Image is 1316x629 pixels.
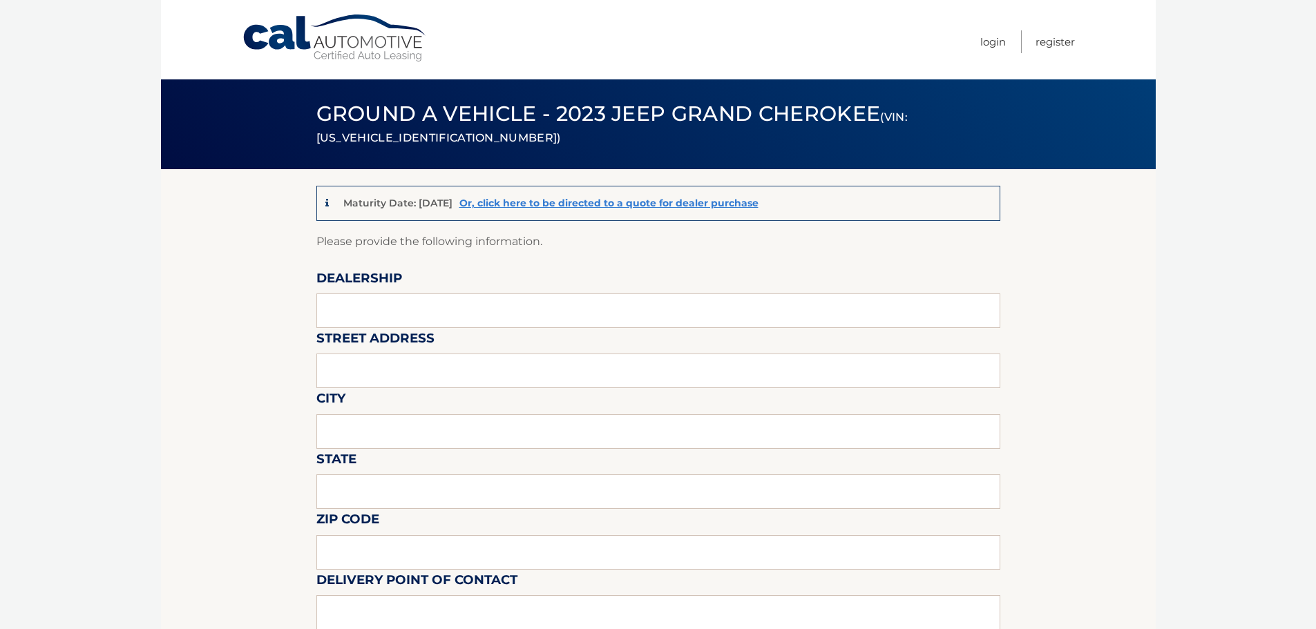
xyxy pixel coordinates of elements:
[316,232,1000,251] p: Please provide the following information.
[316,509,379,534] label: Zip Code
[316,449,356,474] label: State
[1036,30,1075,53] a: Register
[242,14,428,63] a: Cal Automotive
[316,110,908,144] small: (VIN: [US_VEHICLE_IDENTIFICATION_NUMBER])
[316,570,517,595] label: Delivery Point of Contact
[459,197,759,209] a: Or, click here to be directed to a quote for dealer purchase
[316,101,908,147] span: Ground a Vehicle - 2023 Jeep Grand Cherokee
[343,197,452,209] p: Maturity Date: [DATE]
[316,388,345,414] label: City
[316,268,402,293] label: Dealership
[980,30,1006,53] a: Login
[316,328,435,354] label: Street Address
